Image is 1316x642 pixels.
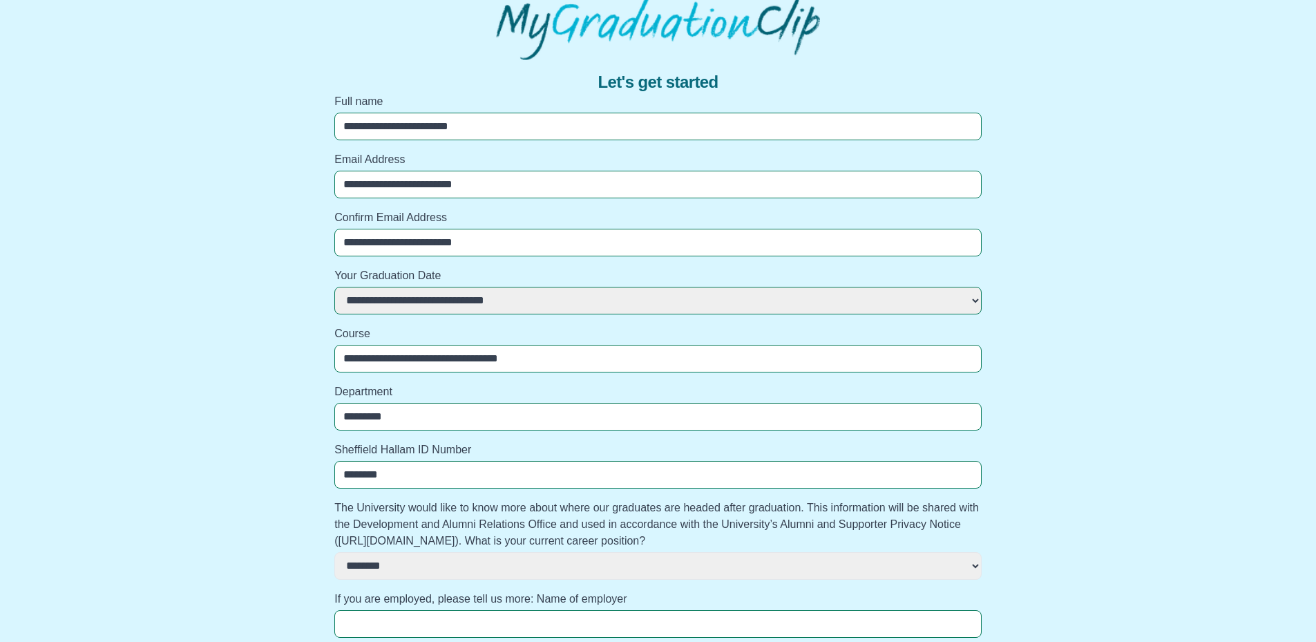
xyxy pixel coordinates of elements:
label: Sheffield Hallam ID Number [334,442,982,458]
label: Full name [334,93,982,110]
span: Let's get started [598,71,718,93]
label: Email Address [334,151,982,168]
label: Confirm Email Address [334,209,982,226]
label: If you are employed, please tell us more: Name of employer [334,591,982,607]
label: Your Graduation Date [334,267,982,284]
label: Course [334,325,982,342]
label: Department [334,384,982,400]
label: The University would like to know more about where our graduates are headed after graduation. Thi... [334,500,982,549]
